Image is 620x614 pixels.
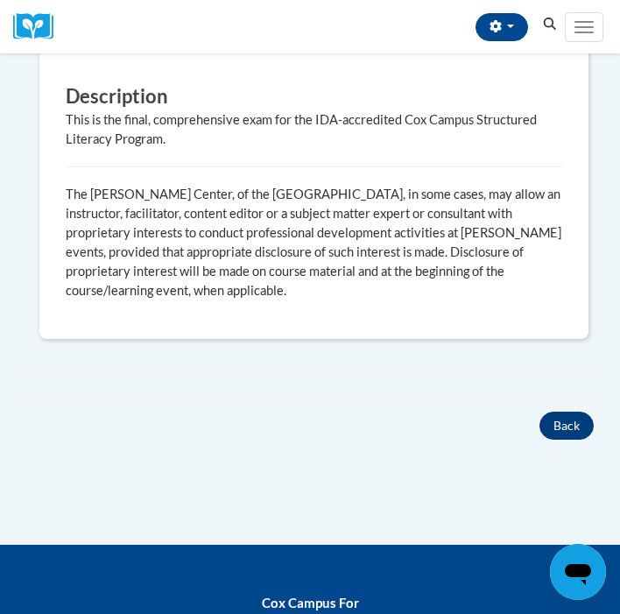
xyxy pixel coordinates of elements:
[66,185,562,300] p: The [PERSON_NAME] Center, of the [GEOGRAPHIC_DATA], in some cases, may allow an instructor, facil...
[550,544,606,600] iframe: Button to launch messaging window
[13,13,66,40] img: Logo brand
[66,83,562,110] h3: Description
[539,412,594,440] button: Back
[262,595,359,610] b: Cox Campus For
[537,14,563,35] button: Search
[13,13,66,40] a: Cox Campus
[66,110,562,149] div: This is the final, comprehensive exam for the IDA-accredited Cox Campus Structured Literacy Program.
[476,13,528,41] button: Account Settings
